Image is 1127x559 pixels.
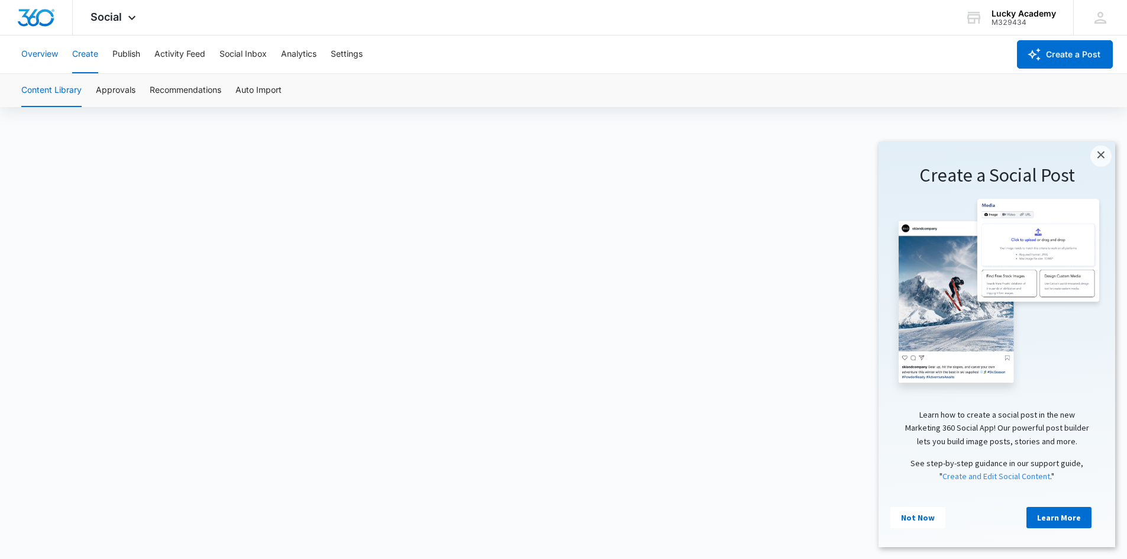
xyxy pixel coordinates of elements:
button: Activity Feed [154,35,205,73]
a: Not Now [12,365,67,386]
button: Analytics [281,35,317,73]
a: Close modal [212,4,233,25]
button: Create a Post [1017,40,1113,69]
button: Auto Import [235,74,282,107]
h1: Create a Social Post [12,21,225,46]
a: Create and Edit Social Content [64,329,172,340]
button: Content Library [21,74,82,107]
a: Learn More [148,365,213,386]
button: Overview [21,35,58,73]
p: Learn how to create a social post in the new Marketing 360 Social App! Our powerful post builder ... [12,266,225,306]
button: Approvals [96,74,135,107]
button: Create [72,35,98,73]
span: Social [91,11,122,23]
button: Recommendations [150,74,221,107]
button: Settings [331,35,363,73]
button: Publish [112,35,140,73]
p: See step-by-step guidance in our support guide, " ." [12,315,225,341]
div: account name [992,9,1056,18]
div: account id [992,18,1056,27]
button: Social Inbox [219,35,267,73]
